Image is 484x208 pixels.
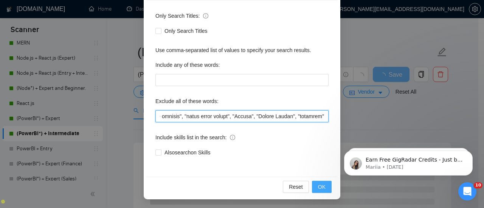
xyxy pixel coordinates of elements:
span: Also search on Skills [161,148,213,157]
button: OK [312,181,332,193]
label: Include any of these words: [155,59,220,71]
label: Exclude all of these words: [155,95,219,107]
span: Only Search Titles: [155,12,208,20]
span: Include skills list in the search: [155,133,235,142]
span: Only Search Titles [161,27,211,35]
img: Apollo [0,199,6,204]
span: info-circle [230,135,235,140]
iframe: Intercom notifications message [333,135,484,188]
span: OK [318,183,326,191]
span: 10 [474,182,482,188]
span: info-circle [203,13,208,18]
button: Reset [283,181,309,193]
iframe: Intercom live chat [458,182,476,200]
span: Reset [289,183,303,191]
div: Use comma-separated list of values to specify your search results. [155,46,329,54]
